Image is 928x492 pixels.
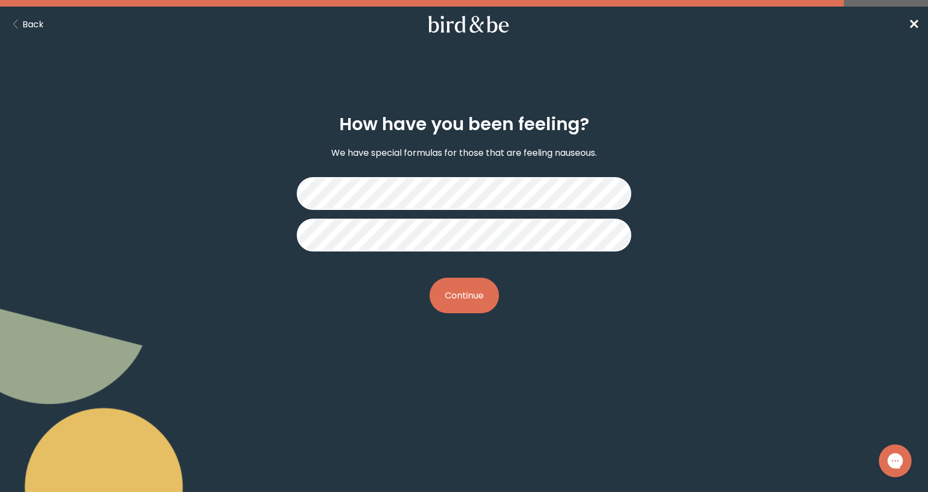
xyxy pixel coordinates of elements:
p: We have special formulas for those that are feeling nauseous. [331,146,597,160]
span: ✕ [908,15,919,33]
button: Back Button [9,17,44,31]
iframe: Gorgias live chat messenger [873,441,917,481]
a: ✕ [908,15,919,34]
h2: How have you been feeling? [339,111,589,137]
button: Continue [430,278,499,313]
